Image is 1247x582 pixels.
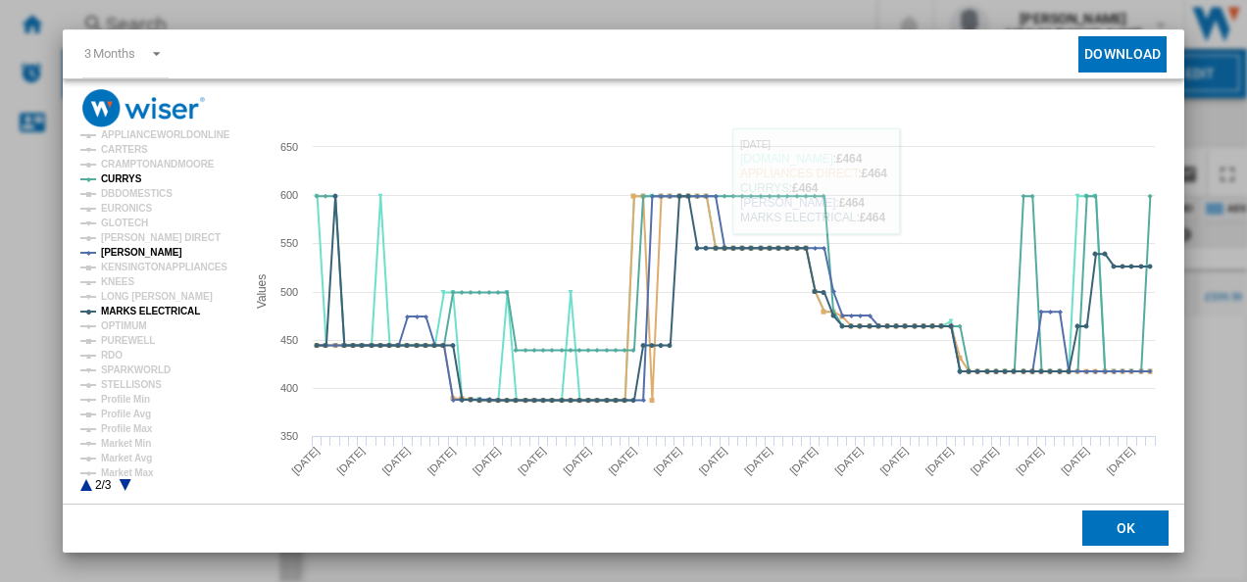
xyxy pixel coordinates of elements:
[101,409,151,419] tspan: Profile Avg
[741,445,773,477] tspan: [DATE]
[561,445,593,477] tspan: [DATE]
[923,445,955,477] tspan: [DATE]
[101,467,154,478] tspan: Market Max
[968,445,1000,477] tspan: [DATE]
[334,445,367,477] tspan: [DATE]
[877,445,910,477] tspan: [DATE]
[84,46,135,61] div: 3 Months
[101,262,227,272] tspan: KENSINGTONAPPLIANCES
[1104,445,1136,477] tspan: [DATE]
[101,291,213,302] tspan: LONG [PERSON_NAME]
[651,445,683,477] tspan: [DATE]
[280,430,298,442] tspan: 350
[1059,445,1091,477] tspan: [DATE]
[101,438,151,449] tspan: Market Min
[280,189,298,201] tspan: 600
[516,445,548,477] tspan: [DATE]
[95,478,112,492] text: 2/3
[101,453,152,463] tspan: Market Avg
[63,29,1185,554] md-dialog: Product popup
[280,334,298,346] tspan: 450
[101,394,150,405] tspan: Profile Min
[101,306,200,316] tspan: MARKS ELECTRICAL
[101,379,162,390] tspan: STELLISONS
[470,445,502,477] tspan: [DATE]
[101,159,215,170] tspan: CRAMPTONANDMOORE
[280,286,298,298] tspan: 500
[101,203,152,214] tspan: EURONICS
[280,382,298,394] tspan: 400
[101,335,155,346] tspan: PUREWELL
[1078,36,1167,73] button: Download
[101,218,148,228] tspan: GLOTECH
[280,237,298,249] tspan: 550
[424,445,457,477] tspan: [DATE]
[787,445,820,477] tspan: [DATE]
[101,320,147,331] tspan: OPTIMUM
[101,188,173,199] tspan: DBDOMESTICS
[379,445,412,477] tspan: [DATE]
[101,247,182,258] tspan: [PERSON_NAME]
[280,141,298,153] tspan: 650
[101,144,148,155] tspan: CARTERS
[101,173,142,184] tspan: CURRYS
[101,350,123,361] tspan: RDO
[101,276,134,287] tspan: KNEES
[606,445,638,477] tspan: [DATE]
[254,274,268,309] tspan: Values
[696,445,728,477] tspan: [DATE]
[289,445,322,477] tspan: [DATE]
[1014,445,1046,477] tspan: [DATE]
[101,129,230,140] tspan: APPLIANCEWORLDONLINE
[832,445,865,477] tspan: [DATE]
[101,232,221,243] tspan: [PERSON_NAME] DIRECT
[101,423,153,434] tspan: Profile Max
[1082,511,1169,547] button: OK
[82,89,205,127] img: logo_wiser_300x94.png
[101,364,171,375] tspan: SPARKWORLD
